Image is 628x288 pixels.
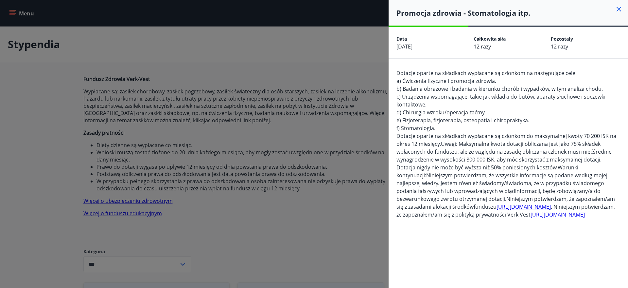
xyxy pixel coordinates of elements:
[474,203,497,210] font: funduszu
[474,36,506,42] font: Całkowita siła
[396,109,486,116] font: d) Chirurgia wzroku/operacja zaćmy.
[396,140,601,155] font: Uwagi: Maksymalna kwota dotacji obliczana jest jako 75% składek wpłaconych do funduszu, ale ze wz...
[396,85,603,92] font: b) Badania obrazowe i badania w kierunku chorób i wypadków, w tym analiza chodu.
[531,211,585,218] a: [URL][DOMAIN_NAME]
[396,36,407,42] font: Data
[551,36,573,42] font: Pozostały
[396,77,496,85] font: a) Ćwiczenia fizyczne i promocja zdrowia.
[497,203,551,210] a: [URL][DOMAIN_NAME]
[396,148,612,171] font: średnie wynagrodzenie w wysokości 800 000 ISK, aby móc skorzystać z maksymalnej dotacji. Dotacja ...
[551,43,568,50] font: 12 razy
[396,132,616,147] font: Dotacje oparte na składkach wypłacane są członkom do maksymalnej kwoty 70 200 ISK na okres 12 mie...
[396,117,529,124] font: e) Fizjoterapia, fizjoterapia, osteopatia i chiropraktyka.
[396,43,412,50] font: [DATE]
[396,125,435,132] font: f) Stomatologia.
[396,8,530,18] font: Promocja zdrowia - Stomatologia itp.
[396,172,607,195] font: Niniejszym potwierdzam, że wszystkie informacje są podane według mojej najlepszej wiedzy. Jestem ...
[474,43,491,50] font: 12 razy
[396,69,577,77] font: Dotacje oparte na składkach wypłacane są członkom na następujące cele:
[396,93,605,108] font: c) Urządzenia wspomagające, takie jak wkładki do butów, aparaty słuchowe i soczewki kontaktowe.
